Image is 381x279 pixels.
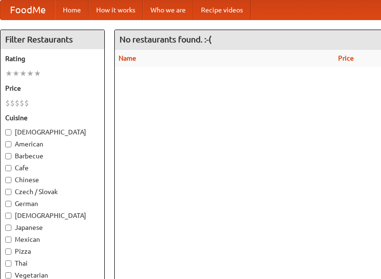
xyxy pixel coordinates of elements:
input: Mexican [5,237,11,243]
li: $ [15,98,20,108]
label: Czech / Slovak [5,187,100,196]
label: Chinese [5,175,100,185]
h5: Price [5,83,100,93]
li: ★ [5,68,12,79]
a: Home [55,0,89,20]
label: [DEMOGRAPHIC_DATA] [5,127,100,137]
li: ★ [34,68,41,79]
a: How it works [89,0,143,20]
input: Czech / Slovak [5,189,11,195]
input: Thai [5,260,11,267]
li: ★ [12,68,20,79]
input: Cafe [5,165,11,171]
a: Who we are [143,0,193,20]
h4: Filter Restaurants [0,30,104,49]
h5: Cuisine [5,113,100,123]
a: FoodMe [0,0,55,20]
input: Vegetarian [5,272,11,279]
li: ★ [27,68,34,79]
label: Cafe [5,163,100,173]
a: Name [119,54,136,62]
input: German [5,201,11,207]
label: American [5,139,100,149]
label: German [5,199,100,208]
input: Japanese [5,225,11,231]
label: Japanese [5,223,100,232]
li: $ [20,98,24,108]
li: $ [10,98,15,108]
label: Mexican [5,235,100,244]
a: Price [338,54,354,62]
li: $ [5,98,10,108]
li: $ [24,98,29,108]
h5: Rating [5,54,100,63]
input: Pizza [5,248,11,255]
label: Thai [5,258,100,268]
li: ★ [20,68,27,79]
input: [DEMOGRAPHIC_DATA] [5,213,11,219]
a: Recipe videos [193,0,251,20]
input: Barbecue [5,153,11,159]
label: Barbecue [5,151,100,161]
input: Chinese [5,177,11,183]
input: [DEMOGRAPHIC_DATA] [5,129,11,135]
input: American [5,141,11,147]
label: [DEMOGRAPHIC_DATA] [5,211,100,220]
ng-pluralize: No restaurants found. :-( [120,35,211,44]
label: Pizza [5,247,100,256]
